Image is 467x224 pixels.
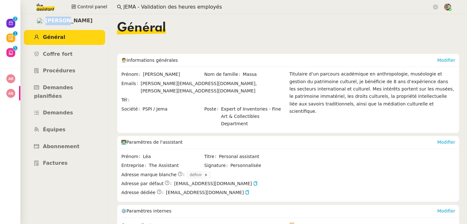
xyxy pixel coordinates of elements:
[166,189,250,196] span: [EMAIL_ADDRESS][DOMAIN_NAME]
[24,47,105,62] a: Coffre fort
[13,46,17,50] nz-badge-sup: 5
[149,162,204,169] span: The Assistant
[13,31,17,36] nz-badge-sup: 1
[45,17,93,25] span: [PERSON_NAME]
[77,3,107,11] span: Control panel
[43,68,75,74] span: Procédures
[121,96,132,104] span: Tél
[444,4,451,11] img: 388bd129-7e3b-4cb1-84b4-92a3d763e9b7
[437,140,455,145] a: Modifier
[121,136,437,149] div: 🧑‍💻
[143,153,204,160] span: Léa
[43,51,73,57] span: Coffre fort
[204,153,219,160] span: Titre
[37,18,44,25] img: users%2F1KZeGoDA7PgBs4M3FMhJkcSWXSs1%2Favatar%2F872c3928-ebe4-491f-ae76-149ccbe264e1
[204,71,243,78] span: Nom de famille
[121,189,155,196] span: Adresse dédiée
[126,140,183,145] span: Paramètres de l'assistant
[43,110,73,116] span: Demandes
[143,71,204,78] span: [PERSON_NAME]
[14,17,17,22] p: 3
[121,71,143,78] span: Prénom
[43,160,68,166] span: Factures
[141,88,255,93] span: [PERSON_NAME][EMAIL_ADDRESS][DOMAIN_NAME]
[142,105,204,113] span: PSPI / Jema
[126,58,178,63] span: Informations générales
[43,34,65,40] span: Général
[230,162,261,169] span: Personnalisée
[204,105,221,128] span: Poste
[243,71,287,78] span: Massa
[24,139,105,154] a: Abonnement
[121,80,141,95] span: Emails
[437,58,455,63] a: Modifier
[141,81,257,86] span: [PERSON_NAME][EMAIL_ADDRESS][DOMAIN_NAME],
[174,180,258,187] span: [EMAIL_ADDRESS][DOMAIN_NAME]
[204,162,230,169] span: Signature
[121,171,177,178] span: Adresse marque blanche
[68,3,111,11] button: Control panel
[24,122,105,137] a: Équipes
[437,208,455,213] a: Modifier
[121,105,142,113] span: Société
[117,22,166,34] span: Général
[34,84,73,99] span: Demandes planifiées
[14,31,17,37] p: 1
[6,74,15,83] img: svg
[219,153,287,160] span: Personal assistant
[221,105,287,128] span: Expert of Inventories - Fine Art & Collectibles Department
[14,46,17,52] p: 5
[121,162,149,169] span: Entreprise
[24,80,105,104] a: Demandes planifiées
[190,172,204,178] span: définir
[121,153,143,160] span: Prénom
[6,89,15,98] img: svg
[24,30,105,45] a: Général
[121,205,437,218] div: ⚙️
[121,180,164,187] span: Adresse par défaut
[43,126,65,133] span: Équipes
[24,63,105,78] a: Procédures
[123,3,432,11] input: Rechercher
[13,17,17,21] nz-badge-sup: 3
[24,105,105,120] a: Demandes
[126,208,171,213] span: Paramètres internes
[43,143,79,149] span: Abonnement
[289,70,455,129] div: Titulaire d’un parcours académique en anthropologie, muséologie et gestion du patrimoine culturel...
[121,54,437,67] div: 🧑‍💼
